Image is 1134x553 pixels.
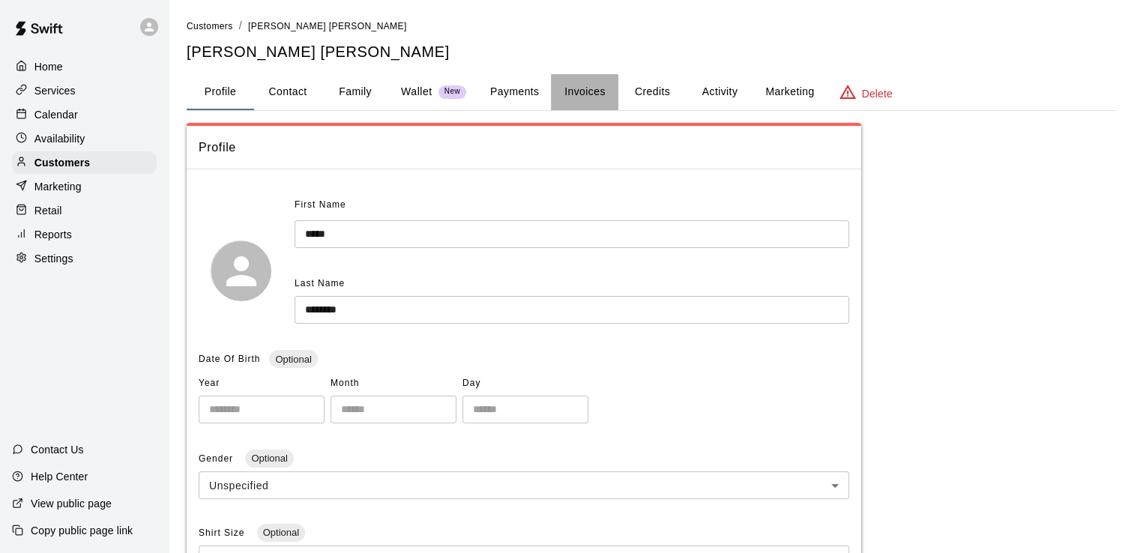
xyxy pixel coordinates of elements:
span: Year [199,372,325,396]
button: Invoices [551,74,618,110]
span: Optional [245,453,293,464]
p: View public page [31,496,112,511]
button: Marketing [753,74,826,110]
p: Contact Us [31,442,84,457]
p: Calendar [34,107,78,122]
button: Credits [618,74,686,110]
span: Month [331,372,456,396]
a: Customers [187,19,233,31]
nav: breadcrumb [187,18,1116,34]
a: Availability [12,127,157,150]
p: Delete [862,86,893,101]
p: Help Center [31,469,88,484]
a: Settings [12,247,157,270]
a: Customers [12,151,157,174]
p: Services [34,83,76,98]
a: Services [12,79,157,102]
a: Marketing [12,175,157,198]
span: [PERSON_NAME] [PERSON_NAME] [248,21,407,31]
span: Day [462,372,588,396]
p: Retail [34,203,62,218]
span: Profile [199,138,849,157]
button: Contact [254,74,322,110]
a: Reports [12,223,157,246]
p: Customers [34,155,90,170]
p: Copy public page link [31,523,133,538]
a: Calendar [12,103,157,126]
div: Unspecified [199,471,849,499]
span: Date Of Birth [199,354,260,364]
span: Shirt Size [199,528,248,538]
span: First Name [295,193,346,217]
span: Gender [199,453,236,464]
div: basic tabs example [187,74,1116,110]
span: Optional [269,354,317,365]
p: Reports [34,227,72,242]
span: Optional [257,527,305,538]
p: Availability [34,131,85,146]
span: Customers [187,21,233,31]
a: Retail [12,199,157,222]
button: Family [322,74,389,110]
span: Last Name [295,278,345,288]
p: Home [34,59,63,74]
span: New [438,87,466,97]
h5: [PERSON_NAME] [PERSON_NAME] [187,42,1116,62]
p: Marketing [34,179,82,194]
button: Activity [686,74,753,110]
button: Profile [187,74,254,110]
button: Payments [478,74,551,110]
a: Home [12,55,157,78]
p: Wallet [401,84,432,100]
li: / [239,18,242,34]
p: Settings [34,251,73,266]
